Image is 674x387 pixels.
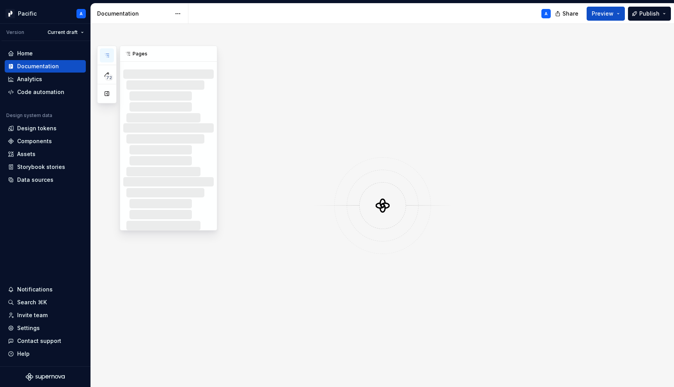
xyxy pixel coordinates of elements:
span: Publish [639,10,660,18]
div: Storybook stories [17,163,65,171]
div: Help [17,350,30,358]
div: Contact support [17,337,61,345]
button: Current draft [44,27,87,38]
div: Components [17,137,52,145]
div: Assets [17,150,35,158]
button: Preview [587,7,625,21]
div: Pages [120,46,217,62]
div: Home [17,50,33,57]
a: Documentation [5,60,86,73]
span: Preview [592,10,614,18]
div: Design system data [6,112,52,119]
a: Storybook stories [5,161,86,173]
div: Documentation [97,10,171,18]
a: Design tokens [5,122,86,135]
button: Notifications [5,283,86,296]
div: Notifications [17,286,53,293]
button: Share [551,7,584,21]
span: Current draft [48,29,78,36]
div: Analytics [17,75,42,83]
button: Help [5,348,86,360]
div: Data sources [17,176,53,184]
div: Documentation [17,62,59,70]
div: Design tokens [17,124,57,132]
div: Version [6,29,24,36]
a: Data sources [5,174,86,186]
div: Invite team [17,311,48,319]
span: Share [562,10,578,18]
button: Publish [628,7,671,21]
div: Code automation [17,88,64,96]
div: Settings [17,324,40,332]
div: A [545,11,548,17]
button: PacificA [2,5,89,22]
div: Pacific [18,10,37,18]
svg: Supernova Logo [26,373,65,381]
a: Components [5,135,86,147]
a: Invite team [5,309,86,321]
a: Code automation [5,86,86,98]
button: Search ⌘K [5,296,86,309]
span: 72 [105,75,113,81]
a: Settings [5,322,86,334]
div: A [80,11,83,17]
img: 8d0dbd7b-a897-4c39-8ca0-62fbda938e11.png [5,9,15,18]
div: Search ⌘K [17,298,47,306]
a: Analytics [5,73,86,85]
a: Home [5,47,86,60]
a: Assets [5,148,86,160]
button: Contact support [5,335,86,347]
